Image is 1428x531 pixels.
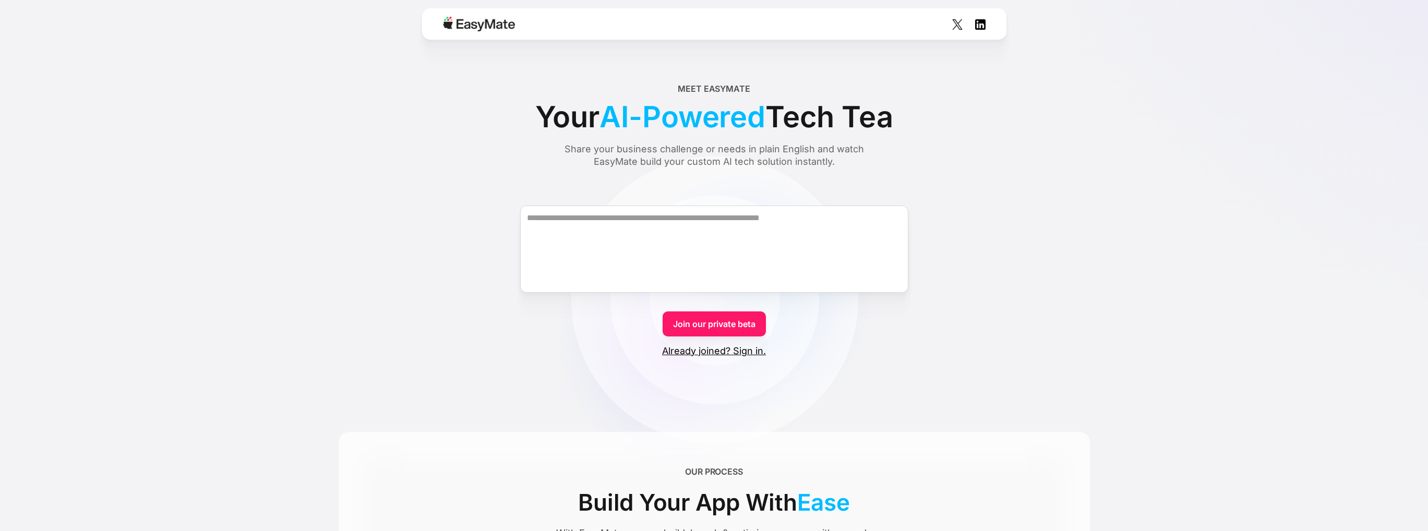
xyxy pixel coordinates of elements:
[952,19,963,30] img: Social Icon
[663,311,766,336] a: Join our private beta
[678,82,750,95] div: Meet EasyMate
[578,484,849,521] div: Build Your App With
[545,143,884,168] div: Share your business challenge or needs in plain English and watch EasyMate build your custom AI t...
[662,345,766,357] a: Already joined? Sign in.
[443,17,515,31] img: Easymate logo
[975,19,986,30] img: Social Icon
[797,484,850,521] span: Ease
[765,95,893,139] span: Tech Tea
[535,95,893,139] div: Your
[599,95,765,139] span: AI-Powered
[339,187,1090,357] form: Form
[685,465,743,478] div: OUR PROCESS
